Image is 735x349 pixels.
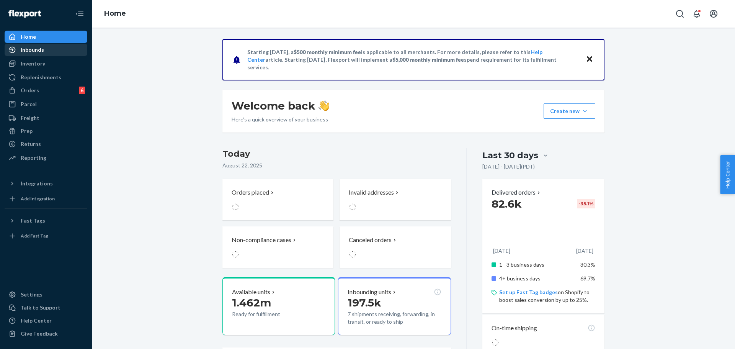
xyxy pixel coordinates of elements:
div: Help Center [21,317,52,324]
a: Returns [5,138,87,150]
p: 7 shipments receiving, forwarding, in transit, or ready to ship [348,310,441,326]
button: Close Navigation [72,6,87,21]
div: Inbounds [21,46,44,54]
button: Canceled orders [340,226,451,268]
p: Available units [232,288,270,297]
p: Invalid addresses [349,188,394,197]
h1: Welcome back [232,99,329,113]
div: Talk to Support [21,304,60,311]
button: Delivered orders [492,188,542,197]
p: [DATE] - [DATE] ( PDT ) [482,163,535,170]
p: August 22, 2025 [222,162,451,169]
p: Here’s a quick overview of your business [232,116,329,123]
button: Orders placed [222,179,333,220]
a: Orders6 [5,84,87,97]
button: Help Center [720,155,735,194]
p: [DATE] [576,247,593,255]
p: Starting [DATE], a is applicable to all merchants. For more details, please refer to this article... [247,48,578,71]
p: On-time shipping [492,324,537,333]
a: Add Fast Tag [5,230,87,242]
button: Talk to Support [5,301,87,314]
button: Integrations [5,177,87,190]
div: Replenishments [21,74,61,81]
p: 4+ business days [499,275,575,282]
button: Open notifications [689,6,704,21]
div: Reporting [21,154,46,162]
a: Parcel [5,98,87,110]
div: Home [21,33,36,41]
div: Parcel [21,100,37,108]
a: Replenishments [5,71,87,84]
div: Inventory [21,60,45,67]
a: Prep [5,125,87,137]
div: Prep [21,127,33,135]
a: Home [5,31,87,43]
ol: breadcrumbs [98,3,132,25]
p: Ready for fulfillment [232,310,303,318]
div: Integrations [21,180,53,187]
p: Orders placed [232,188,269,197]
button: Non-compliance cases [222,226,333,268]
span: Support [15,5,43,12]
span: $500 monthly minimum fee [294,49,361,55]
a: Freight [5,112,87,124]
p: Canceled orders [349,236,392,244]
div: Settings [21,291,42,298]
div: Returns [21,140,41,148]
span: 197.5k [348,296,381,309]
button: Create new [544,103,595,119]
button: Open account menu [706,6,721,21]
p: 1 - 3 business days [499,261,575,269]
a: Inbounds [5,44,87,56]
button: Inbounding units197.5k7 shipments receiving, forwarding, in transit, or ready to ship [338,277,451,335]
div: 6 [79,87,85,94]
div: Last 30 days [482,149,538,161]
a: Home [104,9,126,18]
p: Inbounding units [348,288,391,297]
p: Non-compliance cases [232,236,291,244]
button: Invalid addresses [340,179,451,220]
button: Open Search Box [672,6,688,21]
a: Set up Fast Tag badges [499,289,558,295]
div: Add Fast Tag [21,233,48,239]
div: Fast Tags [21,217,45,224]
h3: Today [222,148,451,160]
a: Reporting [5,152,87,164]
button: Close [585,54,595,65]
button: Fast Tags [5,215,87,227]
div: Add Integration [21,195,55,202]
div: Give Feedback [21,330,58,338]
span: 1.462m [232,296,271,309]
a: Help Center [5,315,87,327]
span: $5,000 monthly minimum fee [392,56,464,63]
span: 82.6k [492,197,522,210]
a: Settings [5,288,87,301]
button: Available units1.462mReady for fulfillment [222,277,335,335]
a: Add Integration [5,193,87,205]
div: Orders [21,87,39,94]
div: -35.1 % [577,199,595,208]
img: hand-wave emoji [318,100,329,111]
img: Flexport logo [8,10,41,18]
p: [DATE] [493,247,510,255]
a: Inventory [5,57,87,70]
button: Give Feedback [5,328,87,340]
span: 30.3% [580,261,595,268]
div: Freight [21,114,39,122]
p: on Shopify to boost sales conversion by up to 25%. [499,288,595,304]
span: 69.7% [580,275,595,282]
